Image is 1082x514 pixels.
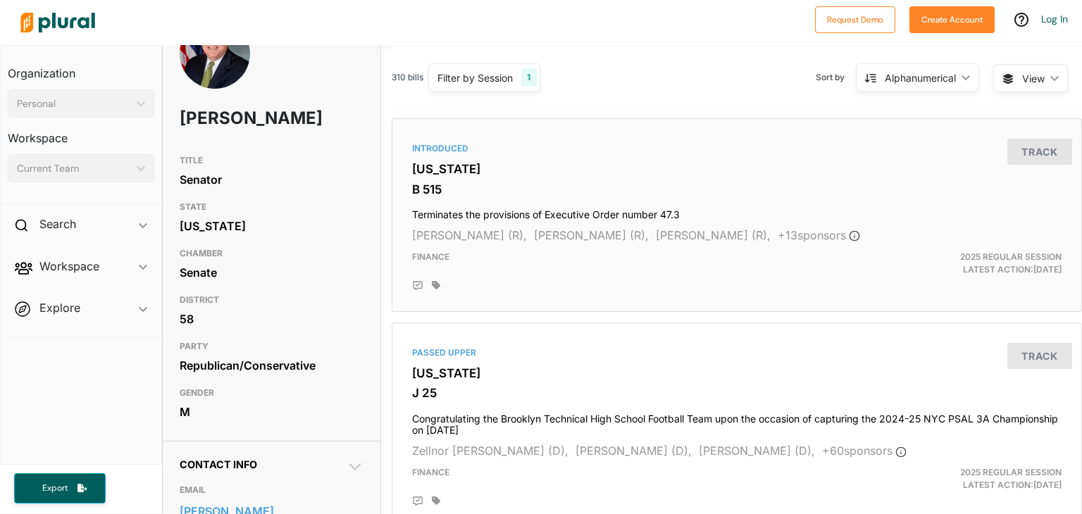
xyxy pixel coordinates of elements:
[909,6,995,33] button: Create Account
[412,444,568,458] span: Zellnor [PERSON_NAME] (D),
[412,346,1062,359] div: Passed Upper
[180,199,364,215] h3: STATE
[1007,343,1072,369] button: Track
[412,467,449,477] span: Finance
[412,386,1062,400] h3: J 25
[39,216,76,232] h2: Search
[180,482,364,499] h3: EMAIL
[180,215,364,237] div: [US_STATE]
[412,251,449,262] span: Finance
[412,202,1062,221] h4: Terminates the provisions of Executive Order number 47.3
[656,228,771,242] span: [PERSON_NAME] (R),
[960,251,1062,262] span: 2025 Regular Session
[437,70,513,85] div: Filter by Session
[849,251,1072,276] div: Latest Action: [DATE]
[180,355,364,376] div: Republican/Conservative
[849,466,1072,491] div: Latest Action: [DATE]
[8,118,154,149] h3: Workspace
[180,97,290,139] h1: [PERSON_NAME]
[1007,139,1072,165] button: Track
[412,496,423,507] div: Add Position Statement
[885,70,956,85] div: Alphanumerical
[412,366,1062,380] h3: [US_STATE]
[815,11,895,26] a: Request Demo
[412,228,527,242] span: [PERSON_NAME] (R),
[909,11,995,26] a: Create Account
[180,18,250,89] img: Headshot of Tom O'Mara
[412,406,1062,437] h4: Congratulating the Brooklyn Technical High School Football Team upon the occasion of capturing th...
[180,384,364,401] h3: GENDER
[17,96,131,111] div: Personal
[534,228,649,242] span: [PERSON_NAME] (R),
[412,142,1062,155] div: Introduced
[699,444,815,458] span: [PERSON_NAME] (D),
[180,401,364,422] div: M
[180,245,364,262] h3: CHAMBER
[778,228,860,242] span: + 13 sponsor s
[180,292,364,308] h3: DISTRICT
[521,68,536,87] div: 1
[432,496,440,506] div: Add tags
[1041,13,1068,25] a: Log In
[412,162,1062,176] h3: [US_STATE]
[180,152,364,169] h3: TITLE
[14,473,106,503] button: Export
[180,338,364,355] h3: PARTY
[822,444,907,458] span: + 60 sponsor s
[1022,71,1045,86] span: View
[32,482,77,494] span: Export
[392,71,423,84] span: 310 bills
[412,280,423,292] div: Add Position Statement
[960,467,1062,477] span: 2025 Regular Session
[412,182,1062,196] h3: B 515
[8,53,154,84] h3: Organization
[816,71,856,84] span: Sort by
[432,280,440,290] div: Add tags
[17,161,131,176] div: Current Team
[180,458,257,470] span: Contact Info
[180,169,364,190] div: Senator
[180,308,364,330] div: 58
[576,444,692,458] span: [PERSON_NAME] (D),
[180,262,364,283] div: Senate
[815,6,895,33] button: Request Demo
